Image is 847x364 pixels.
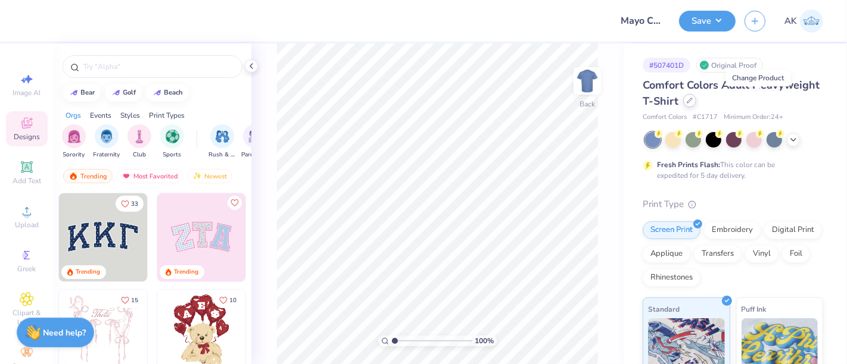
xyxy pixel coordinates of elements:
[643,221,700,239] div: Screen Print
[100,130,113,143] img: Fraternity Image
[66,110,81,121] div: Orgs
[800,10,823,33] img: Ananaya Kapoor
[15,220,39,230] span: Upload
[94,124,120,159] button: filter button
[229,297,236,303] span: 10
[116,169,183,183] div: Most Favorited
[123,89,136,96] div: golf
[166,130,179,143] img: Sports Image
[13,88,41,98] span: Image AI
[704,221,761,239] div: Embroidery
[745,245,779,263] div: Vinyl
[208,150,236,159] span: Rush & Bid
[693,112,718,123] span: # C1717
[94,150,120,159] span: Fraternity
[105,84,142,102] button: golf
[94,124,120,159] div: filter for Fraternity
[131,201,138,207] span: 33
[580,99,595,109] div: Back
[679,11,736,32] button: Save
[133,150,146,159] span: Club
[69,89,79,96] img: trend_line.gif
[76,268,100,277] div: Trending
[643,78,820,108] span: Comfort Colors Adult Heavyweight T-Shirt
[241,124,269,159] div: filter for Parent's Weekend
[18,264,36,274] span: Greek
[241,124,269,159] button: filter button
[575,69,599,93] img: Back
[208,124,236,159] div: filter for Rush & Bid
[152,89,162,96] img: trend_line.gif
[214,292,242,308] button: Like
[116,196,144,212] button: Like
[81,89,95,96] div: bear
[127,124,151,159] button: filter button
[68,172,78,180] img: trending.gif
[14,132,40,142] span: Designs
[62,124,86,159] div: filter for Sorority
[131,297,138,303] span: 15
[174,268,198,277] div: Trending
[643,269,700,287] div: Rhinestones
[6,308,48,327] span: Clipart & logos
[245,193,334,281] img: 5ee11766-d822-42f5-ad4e-763472bf8dcf
[475,335,494,346] span: 100 %
[163,150,182,159] span: Sports
[133,130,146,143] img: Club Image
[122,172,131,180] img: most_fav.gif
[643,112,687,123] span: Comfort Colors
[63,84,101,102] button: bear
[160,124,184,159] div: filter for Sports
[63,150,85,159] span: Sorority
[120,110,140,121] div: Styles
[160,124,184,159] button: filter button
[248,130,262,143] img: Parent's Weekend Image
[643,197,823,211] div: Print Type
[782,245,810,263] div: Foil
[90,110,111,121] div: Events
[62,124,86,159] button: filter button
[82,61,235,73] input: Try "Alpha"
[127,124,151,159] div: filter for Club
[726,70,791,86] div: Change Product
[648,303,680,315] span: Standard
[784,10,823,33] a: AK
[116,292,144,308] button: Like
[157,193,245,281] img: 9980f5e8-e6a1-4b4a-8839-2b0e9349023c
[724,112,783,123] span: Minimum Order: 24 +
[657,160,720,170] strong: Fresh Prints Flash:
[208,124,236,159] button: filter button
[694,245,742,263] div: Transfers
[228,196,242,210] button: Like
[742,303,767,315] span: Puff Ink
[784,14,797,28] span: AK
[13,176,41,186] span: Add Text
[187,169,232,183] div: Newest
[147,193,235,281] img: edfb13fc-0e43-44eb-bea2-bf7fc0dd67f9
[43,327,86,338] strong: Need help?
[111,89,121,96] img: trend_line.gif
[764,221,822,239] div: Digital Print
[216,130,229,143] img: Rush & Bid Image
[164,89,183,96] div: beach
[643,58,690,73] div: # 507401D
[59,193,147,281] img: 3b9aba4f-e317-4aa7-a679-c95a879539bd
[612,9,670,33] input: Untitled Design
[241,150,269,159] span: Parent's Weekend
[63,169,113,183] div: Trending
[146,84,189,102] button: beach
[643,245,690,263] div: Applique
[192,172,202,180] img: Newest.gif
[149,110,185,121] div: Print Types
[696,58,763,73] div: Original Proof
[657,159,804,181] div: This color can be expedited for 5 day delivery.
[67,130,81,143] img: Sorority Image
